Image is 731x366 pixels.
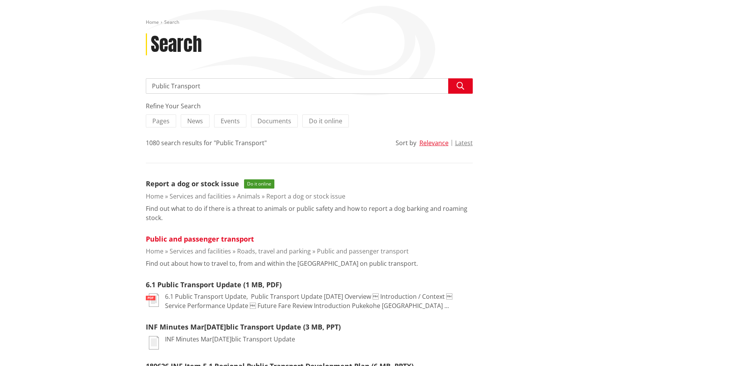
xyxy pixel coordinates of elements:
[151,33,202,56] h1: Search
[146,293,159,307] img: document-pdf.svg
[696,334,723,361] iframe: Messenger Launcher
[221,117,240,125] span: Events
[146,204,473,222] p: Find out what to do if there is a threat to animals or public safety and how to report a dog bark...
[146,280,282,289] a: 6.1 Public Transport Update (1 MB, PDF)
[146,138,267,147] div: 1080 search results for "Public Transport"
[146,234,254,243] a: Public and passenger transport
[396,138,416,147] div: Sort by
[419,139,449,146] button: Relevance
[146,19,159,25] a: Home
[244,179,274,189] span: Do it online
[237,192,260,200] a: Animals
[146,259,418,268] p: Find out about how to travel to, from and within the [GEOGRAPHIC_DATA] on public transport.
[309,117,342,125] span: Do it online
[146,336,159,349] img: document-generic.svg
[146,179,239,188] a: Report a dog or stock issue
[146,247,163,255] a: Home
[170,247,231,255] a: Services and facilities
[237,247,311,255] a: Roads, travel and parking
[146,19,586,26] nav: breadcrumb
[152,117,170,125] span: Pages
[146,192,163,200] a: Home
[187,117,203,125] span: News
[317,247,409,255] a: Public and passenger transport
[165,335,295,344] p: INF Minutes Mar[DATE]blic Transport Update
[455,139,473,146] button: Latest
[266,192,345,200] a: Report a dog or stock issue
[146,322,341,331] a: INF Minutes Mar[DATE]blic Transport Update (3 MB, PPT)
[146,101,473,111] div: Refine Your Search
[146,78,473,94] input: Search input
[165,292,473,310] p: 6.1 Public Transport Update, ﻿ Public Transport Update [DATE] Overview  Introduction / Context ...
[164,19,179,25] span: Search
[257,117,291,125] span: Documents
[170,192,231,200] a: Services and facilities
